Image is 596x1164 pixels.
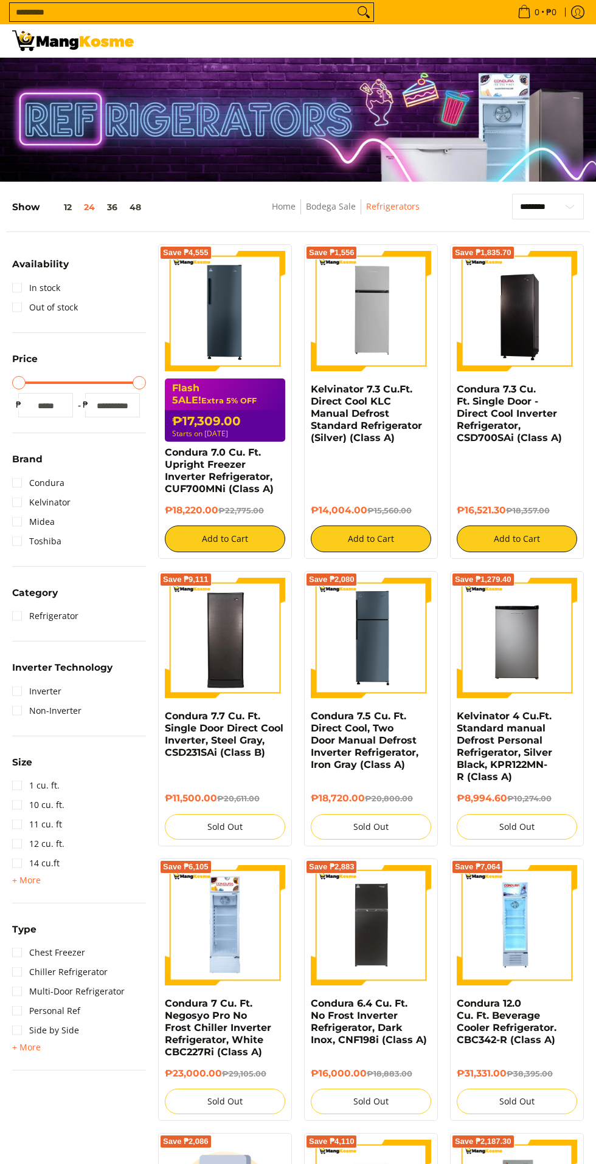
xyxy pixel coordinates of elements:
[12,815,62,834] a: 11 cu. ft
[457,998,556,1046] a: Condura 12.0 Cu. Ft. Beverage Cooler Refrigerator. CBC342-R (Class A)
[455,249,511,256] span: Save ₱1,835.70
[311,865,431,985] img: Condura 6.4 Cu. Ft. No Frost Inverter Refrigerator, Dark Inox, CNF198i (Class A)
[163,576,209,583] span: Save ₱9,111
[12,588,58,606] summary: Open
[457,383,562,443] a: Condura 7.3 Cu. Ft. Single Door - Direct Cool Inverter Refrigerator, CSD700SAi (Class A)
[311,998,427,1046] a: Condura 6.4 Cu. Ft. No Frost Inverter Refrigerator, Dark Inox, CNF198i (Class A)
[12,532,61,551] a: Toshiba
[12,30,134,51] img: Bodega Sale Refrigerator l Mang Kosme: Home Appliances Warehouse Sale
[507,1069,553,1078] del: ₱38,395.00
[311,383,422,443] a: Kelvinator 7.3 Cu.Ft. Direct Cool KLC Manual Defrost Standard Refrigerator (Silver) (Class A)
[12,354,38,372] summary: Open
[12,259,69,269] span: Availability
[311,1089,431,1114] button: Sold Out
[457,814,577,840] button: Sold Out
[12,873,41,888] summary: Open
[101,202,123,212] button: 36
[306,200,356,212] a: Bodega Sale
[309,576,355,583] span: Save ₱2,080
[12,943,85,962] a: Chest Freezer
[12,758,32,767] span: Size
[218,506,264,515] del: ₱22,775.00
[311,1067,431,1080] h6: ₱16,000.00
[165,865,285,985] img: Condura 7 Cu. Ft. Negosyo Pro No Frost Chiller Inverter Refrigerator, White CBC227Ri (Class A)
[311,578,431,698] img: condura-direct-cool-7.5-cubic-feet-2-door-manual-defrost-inverter-ref-iron-gray-full-view-mang-kosme
[79,399,91,411] span: ₱
[457,865,577,985] img: Condura 12.0 Cu. Ft. Beverage Cooler Refrigerator. CBC342-R (Class A)
[165,814,285,840] button: Sold Out
[311,792,431,804] h6: ₱18,720.00
[507,794,552,803] del: ₱10,274.00
[165,1089,285,1114] button: Sold Out
[123,202,147,212] button: 48
[217,794,260,803] del: ₱20,611.00
[12,663,113,672] span: Inverter Technology
[12,962,108,982] a: Chiller Refrigerator
[165,998,271,1058] a: Condura 7 Cu. Ft. Negosyo Pro No Frost Chiller Inverter Refrigerator, White CBC227Ri (Class A)
[12,512,55,532] a: Midea
[12,201,147,213] h5: Show
[455,1138,511,1145] span: Save ₱2,187.30
[457,1067,577,1080] h6: ₱31,331.00
[12,493,71,512] a: Kelvinator
[457,578,577,698] img: Kelvinator 4 Cu.Ft. Standard manual Defrost Personal Refrigerator, Silver Black, KPR122MN-R (Clas...
[455,863,501,871] span: Save ₱7,064
[457,710,552,782] a: Kelvinator 4 Cu.Ft. Standard manual Defrost Personal Refrigerator, Silver Black, KPR122MN-R (Clas...
[12,298,78,317] a: Out of stock
[12,473,64,493] a: Condura
[506,506,550,515] del: ₱18,357.00
[222,1069,266,1078] del: ₱29,105.00
[12,399,24,411] span: ₱
[514,5,560,19] span: •
[12,1021,79,1040] a: Side by Side
[365,794,413,803] del: ₱20,800.00
[163,1138,209,1145] span: Save ₱2,086
[457,792,577,804] h6: ₱8,994.60
[12,834,64,854] a: 12 cu. ft.
[165,526,285,552] button: Add to Cart
[272,200,296,212] a: Home
[12,925,36,943] summary: Open
[457,526,577,552] button: Add to Cart
[165,580,285,697] img: Condura 7.7 Cu. Ft. Single Door Direct Cool Inverter, Steel Gray, CSD231SAi (Class B)
[12,588,58,597] span: Category
[146,24,584,57] nav: Main Menu
[12,454,43,464] span: Brand
[12,606,78,626] a: Refrigerator
[12,875,41,885] span: + More
[455,576,511,583] span: Save ₱1,279.40
[311,251,431,371] img: Kelvinator 7.3 Cu.Ft. Direct Cool KLC Manual Defrost Standard Refrigerator (Silver) (Class A)
[309,249,355,256] span: Save ₱1,556
[311,504,431,516] h6: ₱14,004.00
[163,863,209,871] span: Save ₱6,105
[12,454,43,473] summary: Open
[367,1069,412,1078] del: ₱18,883.00
[12,1042,41,1052] span: + More
[457,253,577,370] img: Condura 7.3 Cu. Ft. Single Door - Direct Cool Inverter Refrigerator, CSD700SAi (Class A)
[12,758,32,776] summary: Open
[12,1040,41,1055] span: Open
[544,8,558,16] span: ₱0
[311,526,431,552] button: Add to Cart
[311,814,431,840] button: Sold Out
[533,8,541,16] span: 0
[165,1067,285,1080] h6: ₱23,000.00
[12,278,60,298] a: In stock
[12,354,38,363] span: Price
[12,854,60,873] a: 14 cu.ft
[457,504,577,516] h6: ₱16,521.30
[366,200,420,212] a: Refrigerators
[12,982,125,1001] a: Multi-Door Refrigerator
[165,504,285,516] h6: ₱18,220.00
[12,795,64,815] a: 10 cu. ft.
[12,1001,80,1021] a: Personal Ref
[163,249,209,256] span: Save ₱4,555
[311,710,418,770] a: Condura 7.5 Cu. Ft. Direct Cool, Two Door Manual Defrost Inverter Refrigerator, Iron Gray (Class A)
[309,863,355,871] span: Save ₱2,883
[12,701,81,721] a: Non-Inverter
[216,199,476,227] nav: Breadcrumbs
[165,447,274,495] a: Condura 7.0 Cu. Ft. Upright Freezer Inverter Refrigerator, CUF700MNi (Class A)
[12,663,113,681] summary: Open
[309,1138,355,1145] span: Save ₱4,110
